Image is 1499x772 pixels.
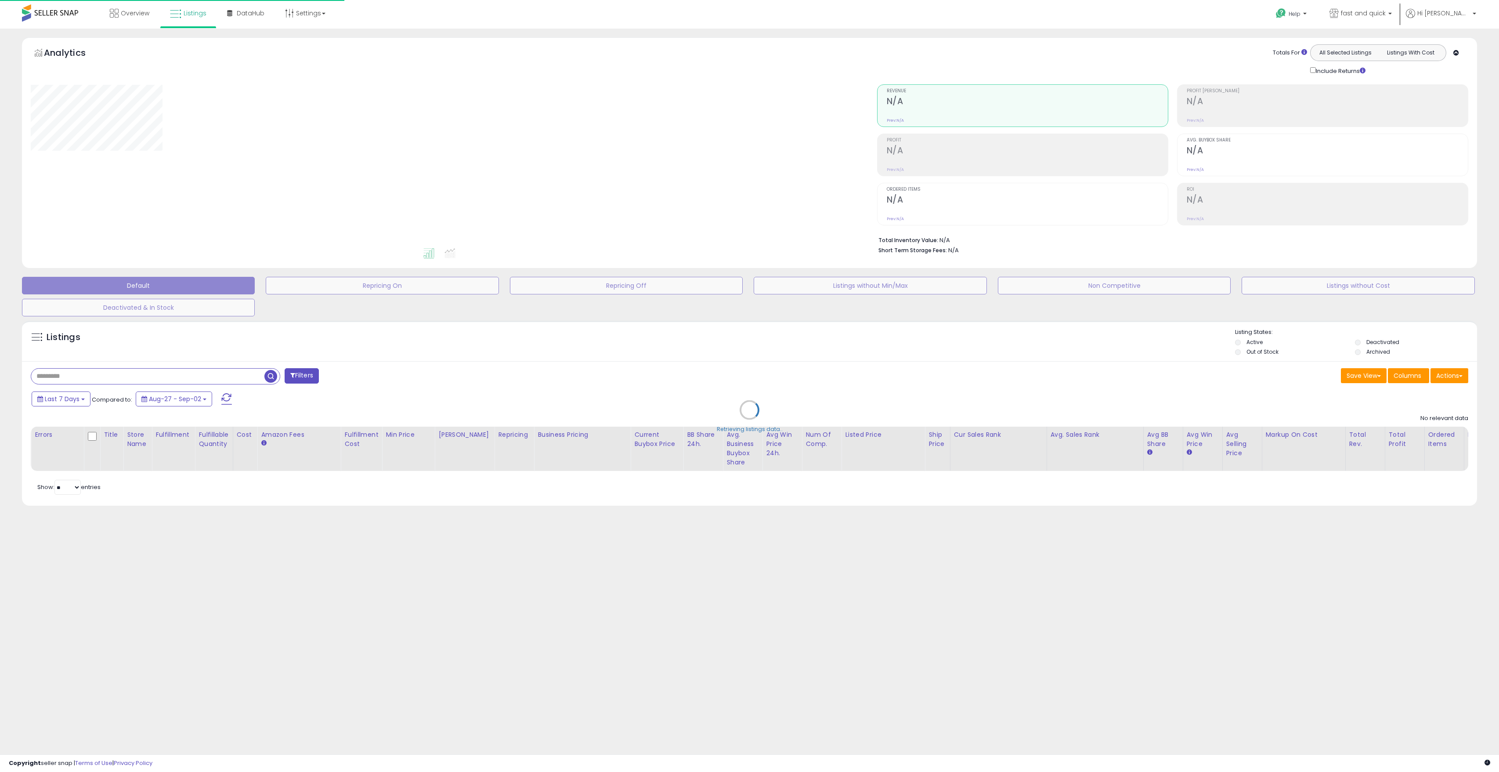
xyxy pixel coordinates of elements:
small: Prev: N/A [887,118,904,123]
div: Retrieving listings data.. [717,425,783,433]
button: Repricing Off [510,277,743,294]
small: Prev: N/A [1187,216,1204,221]
button: Listings With Cost [1378,47,1443,58]
span: DataHub [237,9,264,18]
i: Get Help [1275,8,1286,19]
li: N/A [878,234,1462,245]
a: Help [1269,1,1315,29]
small: Prev: N/A [887,167,904,172]
b: Short Term Storage Fees: [878,246,947,254]
button: Default [22,277,255,294]
a: Hi [PERSON_NAME] [1406,9,1476,29]
button: All Selected Listings [1313,47,1378,58]
span: Hi [PERSON_NAME] [1417,9,1470,18]
h2: N/A [887,96,1168,108]
span: Revenue [887,89,1168,94]
small: Prev: N/A [887,216,904,221]
h2: N/A [887,195,1168,207]
button: Listings without Cost [1242,277,1474,294]
span: fast and quick [1341,9,1386,18]
span: ROI [1187,187,1468,192]
h2: N/A [1187,195,1468,207]
span: Profit [PERSON_NAME] [1187,89,1468,94]
button: Non Competitive [998,277,1231,294]
div: Totals For [1273,49,1307,57]
span: Profit [887,138,1168,143]
span: Listings [184,9,206,18]
button: Deactivated & In Stock [22,299,255,316]
small: Prev: N/A [1187,118,1204,123]
h5: Analytics [44,47,103,61]
small: Prev: N/A [1187,167,1204,172]
span: Overview [121,9,149,18]
div: Include Returns [1304,65,1376,76]
span: Help [1289,10,1300,18]
h2: N/A [887,145,1168,157]
span: Avg. Buybox Share [1187,138,1468,143]
button: Listings without Min/Max [754,277,986,294]
h2: N/A [1187,145,1468,157]
span: Ordered Items [887,187,1168,192]
h2: N/A [1187,96,1468,108]
span: N/A [948,246,959,254]
b: Total Inventory Value: [878,236,938,244]
button: Repricing On [266,277,498,294]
